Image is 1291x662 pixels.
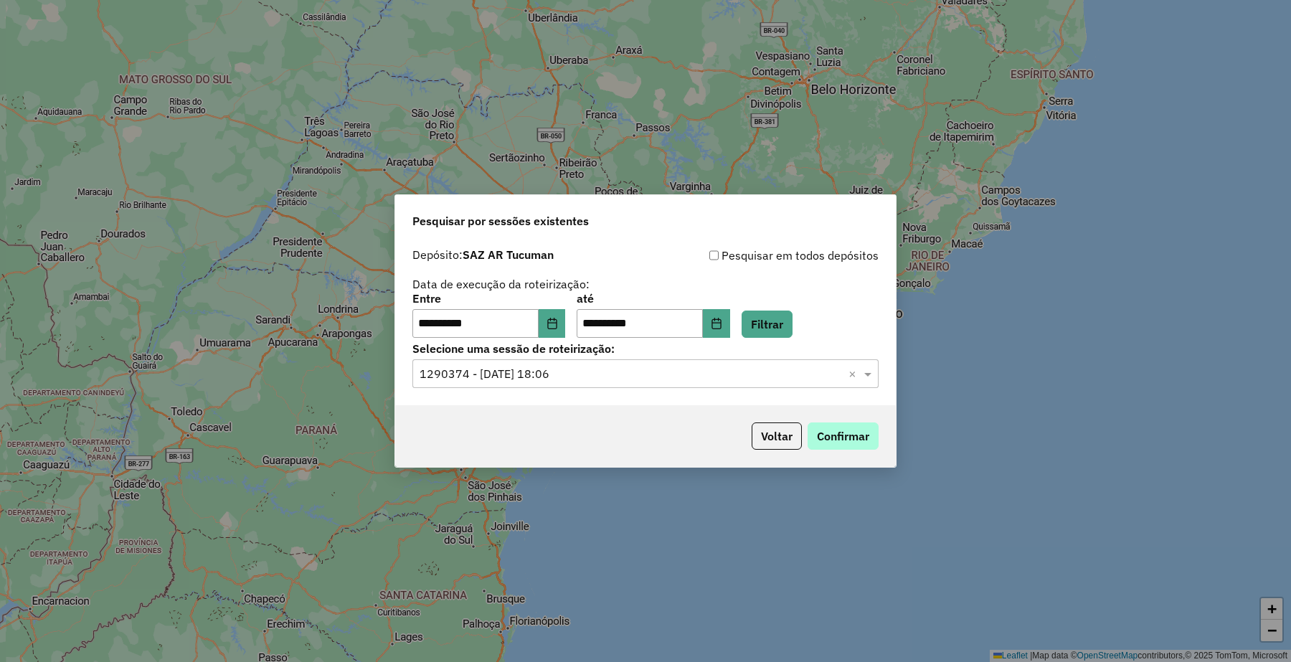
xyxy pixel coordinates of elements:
[412,275,590,293] label: Data de execução da roteirização:
[412,290,565,307] label: Entre
[412,246,554,263] label: Depósito:
[645,247,879,264] div: Pesquisar em todos depósitos
[703,309,730,338] button: Choose Date
[752,422,802,450] button: Voltar
[742,311,793,338] button: Filtrar
[463,247,554,262] strong: SAZ AR Tucuman
[412,212,589,230] span: Pesquisar por sessões existentes
[848,365,861,382] span: Clear all
[539,309,566,338] button: Choose Date
[808,422,879,450] button: Confirmar
[577,290,729,307] label: até
[412,340,879,357] label: Selecione uma sessão de roteirização:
